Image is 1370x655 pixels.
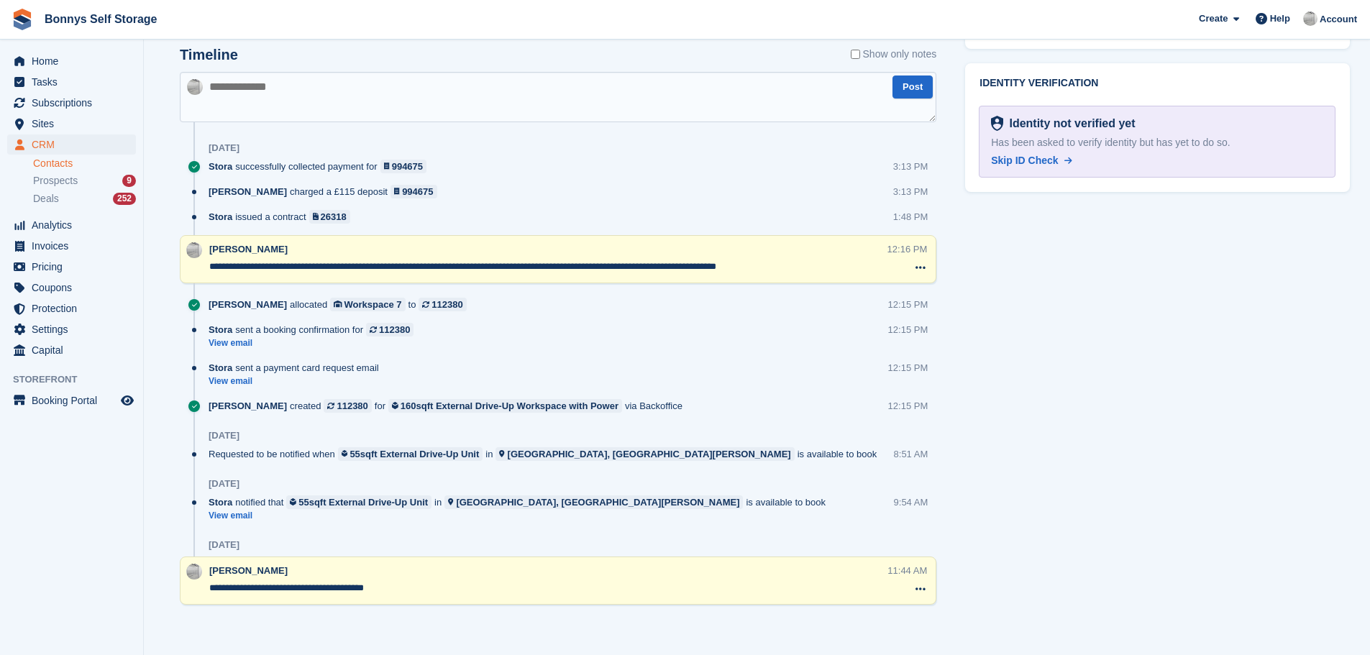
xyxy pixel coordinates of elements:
span: Stora [209,210,232,224]
span: Subscriptions [32,93,118,113]
a: menu [7,319,136,339]
a: menu [7,340,136,360]
label: Show only notes [851,47,937,62]
h2: Timeline [180,47,238,63]
input: Show only notes [851,47,860,62]
div: 55sqft External Drive-Up Unit [298,495,428,509]
img: James Bonny [186,242,202,258]
a: Preview store [119,392,136,409]
div: allocated to [209,298,474,311]
a: menu [7,298,136,319]
a: menu [7,93,136,113]
div: Identity not verified yet [1003,115,1135,132]
div: successfully collected payment for [209,160,434,173]
a: 112380 [366,323,414,336]
a: [GEOGRAPHIC_DATA], [GEOGRAPHIC_DATA][PERSON_NAME] [444,495,743,509]
a: 994675 [391,185,437,198]
div: 1:48 PM [893,210,928,224]
a: menu [7,51,136,71]
div: sent a booking confirmation for [209,323,421,336]
div: 9:54 AM [894,495,928,509]
div: Has been asked to verify identity but has yet to do so. [991,135,1323,150]
a: 160sqft External Drive-Up Workspace with Power [388,399,622,413]
span: Settings [32,319,118,339]
div: 12:15 PM [888,361,928,375]
h2: Identity verification [979,78,1335,89]
div: charged a £115 deposit [209,185,444,198]
a: Workspace 7 [330,298,405,311]
a: menu [7,114,136,134]
a: 994675 [380,160,427,173]
span: Help [1270,12,1290,26]
a: 55sqft External Drive-Up Unit [286,495,431,509]
span: Stora [209,160,232,173]
img: Identity Verification Ready [991,116,1003,132]
div: 8:51 AM [894,447,928,461]
a: menu [7,134,136,155]
span: Stora [209,361,232,375]
div: 994675 [402,185,433,198]
div: 12:15 PM [888,298,928,311]
span: Invoices [32,236,118,256]
span: Capital [32,340,118,360]
span: Stora [209,323,232,336]
button: Post [892,75,933,99]
img: James Bonny [186,564,202,580]
a: Deals 252 [33,191,136,206]
div: 12:15 PM [888,399,928,413]
span: [PERSON_NAME] [209,565,288,576]
span: Skip ID Check [991,155,1058,166]
span: [PERSON_NAME] [209,399,287,413]
span: Prospects [33,174,78,188]
a: View email [209,337,421,349]
a: menu [7,278,136,298]
div: 994675 [392,160,423,173]
span: [PERSON_NAME] [209,298,287,311]
div: Workspace 7 [344,298,402,311]
div: Requested to be notified when in is available to book [209,447,884,461]
span: Pricing [32,257,118,277]
a: View email [209,510,833,522]
div: [GEOGRAPHIC_DATA], [GEOGRAPHIC_DATA][PERSON_NAME] [456,495,739,509]
div: 112380 [379,323,410,336]
div: 12:15 PM [888,323,928,336]
div: 9 [122,175,136,187]
div: 3:13 PM [893,160,928,173]
img: stora-icon-8386f47178a22dfd0bd8f6a31ec36ba5ce8667c1dd55bd0f319d3a0aa187defe.svg [12,9,33,30]
a: [GEOGRAPHIC_DATA], [GEOGRAPHIC_DATA][PERSON_NAME] [496,447,794,461]
a: Contacts [33,157,136,170]
div: 160sqft External Drive-Up Workspace with Power [401,399,618,413]
div: 26318 [321,210,347,224]
div: sent a payment card request email [209,361,386,375]
div: 252 [113,193,136,205]
div: [DATE] [209,142,239,154]
div: 12:16 PM [887,242,928,256]
a: Prospects 9 [33,173,136,188]
span: CRM [32,134,118,155]
div: issued a contract [209,210,357,224]
div: [DATE] [209,539,239,551]
a: menu [7,257,136,277]
span: Tasks [32,72,118,92]
span: Deals [33,192,59,206]
span: [PERSON_NAME] [209,244,288,255]
span: Stora [209,495,232,509]
div: notified that in is available to book [209,495,833,509]
span: Booking Portal [32,390,118,411]
span: Coupons [32,278,118,298]
span: Create [1199,12,1228,26]
div: [GEOGRAPHIC_DATA], [GEOGRAPHIC_DATA][PERSON_NAME] [508,447,791,461]
a: 112380 [324,399,371,413]
span: Account [1320,12,1357,27]
div: 11:44 AM [887,564,927,577]
div: created for via Backoffice [209,399,690,413]
a: 112380 [419,298,466,311]
img: James Bonny [1303,12,1318,26]
a: Skip ID Check [991,153,1072,168]
a: menu [7,390,136,411]
img: James Bonny [187,79,203,95]
a: 55sqft External Drive-Up Unit [338,447,483,461]
div: 3:13 PM [893,185,928,198]
div: 55sqft External Drive-Up Unit [350,447,479,461]
div: 112380 [431,298,462,311]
